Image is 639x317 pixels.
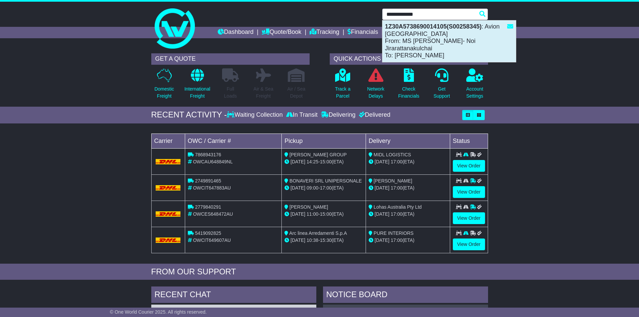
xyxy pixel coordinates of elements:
span: OWCIT647883AU [193,185,231,191]
p: Domestic Freight [154,86,174,100]
p: Air / Sea Depot [287,86,306,100]
span: 11:00 [307,211,318,217]
a: Dashboard [218,27,254,38]
p: Get Support [433,86,450,100]
div: GET A QUOTE [151,53,310,65]
span: 14:25 [307,159,318,164]
span: 17:00 [391,159,403,164]
img: DHL.png [156,159,181,164]
span: 15:30 [320,237,332,243]
div: (ETA) [369,158,447,165]
a: Tracking [310,27,339,38]
img: DHL.png [156,185,181,191]
a: DomesticFreight [154,68,174,103]
div: RECENT CHAT [151,286,316,305]
span: [PERSON_NAME] [289,204,328,210]
div: - (ETA) [284,158,363,165]
div: Delivered [357,111,390,119]
span: PURE INTERIORS [374,230,414,236]
img: DHL.png [156,237,181,243]
span: [DATE] [290,185,305,191]
span: 15:00 [320,211,332,217]
a: View Order [453,212,485,224]
span: [DATE] [290,159,305,164]
p: Track a Parcel [335,86,351,100]
span: [DATE] [290,211,305,217]
p: Full Loads [222,86,239,100]
div: Delivering [319,111,357,119]
span: OWCIT649607AU [193,237,231,243]
a: View Order [453,239,485,250]
p: Air & Sea Freight [254,86,273,100]
a: View Order [453,186,485,198]
span: MIDL LOGISTICS [374,152,411,157]
td: Status [450,134,488,148]
td: Delivery [366,134,450,148]
span: 17:00 [391,211,403,217]
a: Track aParcel [335,68,351,103]
div: - (ETA) [284,184,363,192]
div: - (ETA) [284,211,363,218]
a: InternationalFreight [184,68,211,103]
div: : Avion [GEOGRAPHIC_DATA] From: MS [PERSON_NAME]- Noi Jirarattanakulchai To: [PERSON_NAME] [382,20,516,62]
div: NOTICE BOARD [323,286,488,305]
span: [DATE] [375,185,389,191]
span: 2749891465 [195,178,221,183]
span: 15:00 [320,159,332,164]
p: International Freight [184,86,210,100]
p: Network Delays [367,86,384,100]
span: 5419092825 [195,230,221,236]
span: 10:38 [307,237,318,243]
span: [PERSON_NAME] [374,178,412,183]
span: [DATE] [375,159,389,164]
p: Check Financials [398,86,419,100]
div: (ETA) [369,237,447,244]
div: RECENT ACTIVITY - [151,110,227,120]
td: OWC / Carrier # [185,134,282,148]
a: AccountSettings [466,68,484,103]
strong: 1Z30A5738690014105(S00258345) [385,23,482,30]
p: Account Settings [466,86,483,100]
span: 17:00 [391,237,403,243]
a: Financials [348,27,378,38]
span: 17:00 [320,185,332,191]
img: DHL.png [156,211,181,217]
div: In Transit [284,111,319,119]
a: NetworkDelays [367,68,384,103]
span: Arc linea Arredamenti S.p.A [289,230,347,236]
div: (ETA) [369,211,447,218]
td: Carrier [151,134,185,148]
span: 09:00 [307,185,318,191]
a: View Order [453,160,485,172]
div: (ETA) [369,184,447,192]
td: Pickup [282,134,366,148]
span: 7868943176 [195,152,221,157]
a: GetSupport [433,68,450,103]
span: BONAVERI SRL UNIPERSONALE [289,178,362,183]
span: [DATE] [290,237,305,243]
span: 2779840291 [195,204,221,210]
div: Waiting Collection [227,111,284,119]
a: Quote/Book [262,27,301,38]
span: Lohas Australia Pty Ltd [374,204,422,210]
span: 17:00 [391,185,403,191]
span: © One World Courier 2025. All rights reserved. [110,309,207,315]
span: OWCAU648849NL [193,159,232,164]
span: [DATE] [375,211,389,217]
div: QUICK ACTIONS [330,53,488,65]
div: - (ETA) [284,237,363,244]
span: [PERSON_NAME] GROUP [289,152,347,157]
span: OWCES648472AU [193,211,233,217]
span: [DATE] [375,237,389,243]
a: CheckFinancials [398,68,420,103]
div: FROM OUR SUPPORT [151,267,488,277]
